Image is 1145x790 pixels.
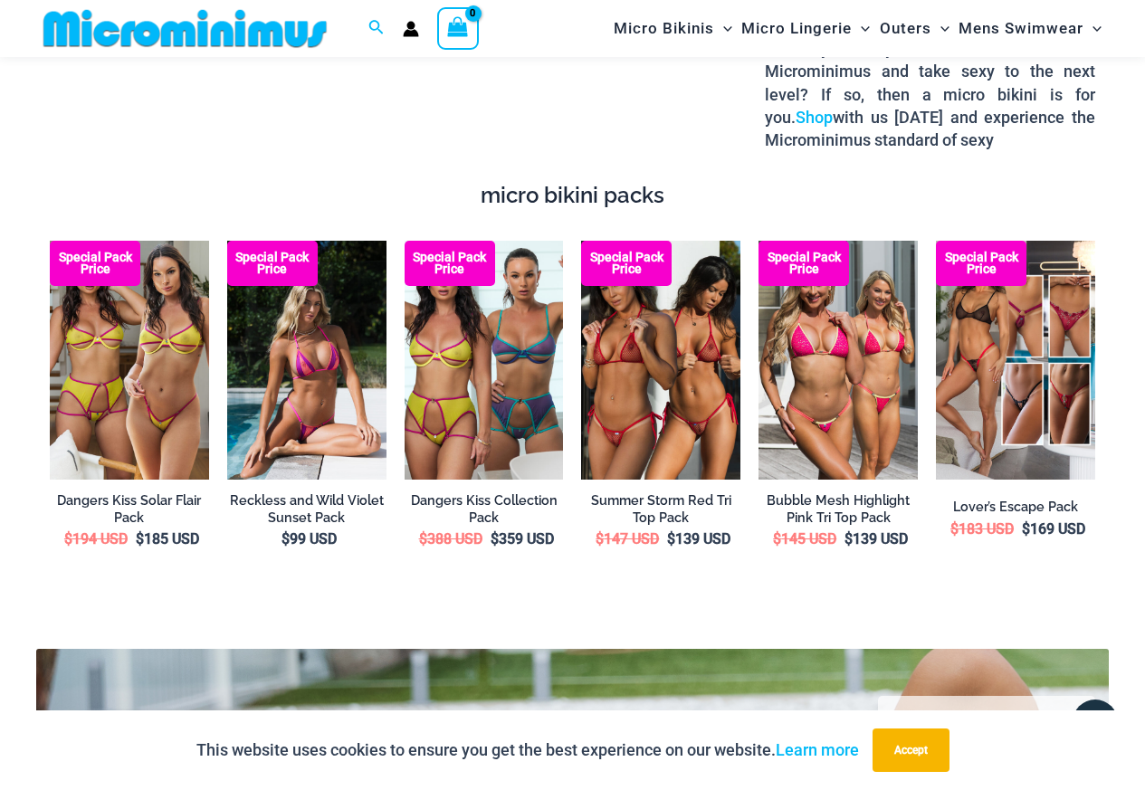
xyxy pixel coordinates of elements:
a: Summer Storm Red Tri Top Pack F Summer Storm Red Tri Top Pack BSummer Storm Red Tri Top Pack B [581,241,740,480]
b: Special Pack Price [50,252,140,275]
bdi: 139 USD [844,530,908,547]
bdi: 99 USD [281,530,337,547]
span: Mens Swimwear [959,5,1083,52]
span: $ [1022,520,1030,538]
bdi: 185 USD [136,530,199,547]
img: Dangers kiss Solar Flair Pack [50,241,209,480]
span: Micro Bikinis [614,5,714,52]
bdi: 194 USD [64,530,128,547]
nav: Site Navigation [606,3,1109,54]
p: So, are you ready to to embrace the world of Microminimus and take sexy to the next level? If so,... [765,37,1095,151]
span: Outers [880,5,931,52]
a: Dangers Kiss Collection Pack [405,492,564,526]
p: This website uses cookies to ensure you get the best experience on our website. [196,737,859,764]
bdi: 388 USD [419,530,482,547]
span: $ [950,520,959,538]
a: Dangers kiss Solar Flair Pack Dangers Kiss Solar Flair 1060 Bra 6060 Thong 1760 Garter 03Dangers ... [50,241,209,480]
b: Special Pack Price [227,252,318,275]
a: Summer Storm Red Tri Top Pack [581,492,740,526]
span: Menu Toggle [931,5,949,52]
span: $ [773,530,781,547]
span: $ [844,530,853,547]
a: Dangers kiss Collection Pack Dangers Kiss Solar Flair 1060 Bra 611 Micro 1760 Garter 03Dangers Ki... [405,241,564,480]
a: Mens SwimwearMenu ToggleMenu Toggle [954,5,1106,52]
bdi: 145 USD [773,530,836,547]
span: $ [64,530,72,547]
span: Micro Lingerie [741,5,852,52]
a: Dangers Kiss Solar Flair Pack [50,492,209,526]
span: Menu Toggle [852,5,870,52]
span: $ [667,530,675,547]
span: $ [419,530,427,547]
span: $ [281,530,290,547]
bdi: 169 USD [1022,520,1085,538]
a: Tri Top Pack F Tri Top Pack BTri Top Pack B [759,241,918,480]
button: Accept [873,728,949,772]
a: Lovers Escape Pack Zoe Deep Red 689 Micro Thong 04Zoe Deep Red 689 Micro Thong 04 [936,241,1095,480]
img: Lovers Escape Pack [936,241,1095,480]
bdi: 147 USD [596,530,659,547]
a: Bubble Mesh Highlight Pink Tri Top Pack [759,492,918,526]
a: Lover’s Escape Pack [936,499,1095,516]
span: $ [596,530,604,547]
a: OutersMenu ToggleMenu Toggle [875,5,954,52]
a: Reckless and Wild Violet Sunset Pack [227,492,386,526]
b: Special Pack Price [936,252,1026,275]
h4: micro bikini packs [50,183,1095,209]
bdi: 183 USD [950,520,1014,538]
a: Learn more [776,740,859,759]
span: $ [491,530,499,547]
img: Summer Storm Red Tri Top Pack B [581,241,740,480]
a: Shop [796,108,833,127]
img: Reckless and Wild Violet Sunset 306 Top 466 Bottom 06 [227,241,386,480]
a: Micro LingerieMenu ToggleMenu Toggle [737,5,874,52]
a: Reckless and Wild Violet Sunset 306 Top 466 Bottom 06 Reckless and Wild Violet Sunset 306 Top 466... [227,241,386,480]
b: Special Pack Price [581,252,672,275]
img: MM SHOP LOGO FLAT [36,8,334,49]
a: View Shopping Cart, empty [437,7,479,49]
a: Micro BikinisMenu ToggleMenu Toggle [609,5,737,52]
span: $ [136,530,144,547]
b: Special Pack Price [405,252,495,275]
b: Special Pack Price [759,252,849,275]
img: Dangers kiss Collection Pack [405,241,564,480]
a: Search icon link [368,17,385,40]
span: Menu Toggle [1083,5,1102,52]
bdi: 139 USD [667,530,730,547]
bdi: 359 USD [491,530,554,547]
span: Menu Toggle [714,5,732,52]
img: Tri Top Pack F [759,241,918,480]
a: Account icon link [403,21,419,37]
